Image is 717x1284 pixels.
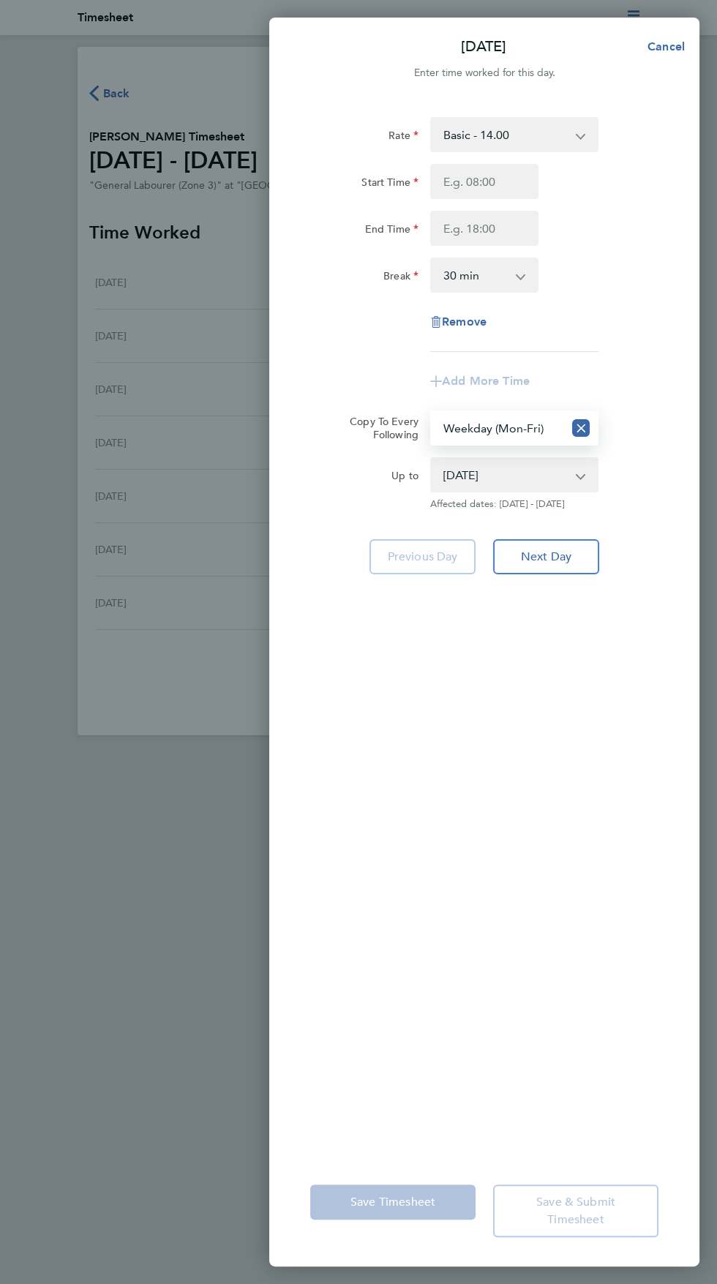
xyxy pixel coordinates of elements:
[388,129,418,146] label: Rate
[430,316,487,328] button: Remove
[624,32,699,61] button: Cancel
[430,211,538,246] input: E.g. 18:00
[365,222,418,240] label: End Time
[391,469,418,487] label: Up to
[461,37,506,57] p: [DATE]
[521,549,571,564] span: Next Day
[430,164,538,199] input: E.g. 08:00
[361,176,418,193] label: Start Time
[572,412,590,444] button: Reset selection
[383,269,418,287] label: Break
[493,539,599,574] button: Next Day
[430,498,598,510] span: Affected dates: [DATE] - [DATE]
[442,315,487,328] span: Remove
[643,40,685,53] span: Cancel
[269,64,699,82] div: Enter time worked for this day.
[340,415,418,441] label: Copy To Every Following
